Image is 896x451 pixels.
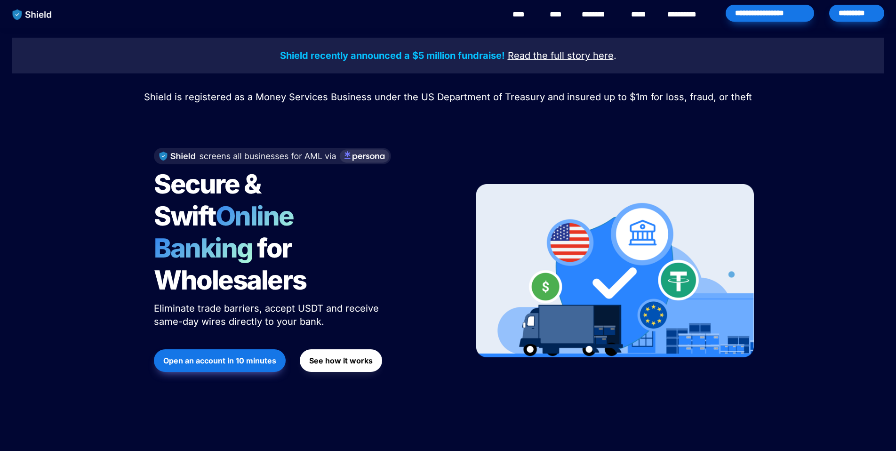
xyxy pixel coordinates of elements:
[508,51,590,61] a: Read the full story
[300,345,382,377] a: See how it works
[508,50,590,61] u: Read the full story
[300,349,382,372] button: See how it works
[614,50,616,61] span: .
[154,349,286,372] button: Open an account in 10 minutes
[8,5,56,24] img: website logo
[154,168,265,232] span: Secure & Swift
[309,356,373,365] strong: See how it works
[154,200,303,264] span: Online Banking
[280,50,505,61] strong: Shield recently announced a $5 million fundraise!
[593,50,614,61] u: here
[163,356,276,365] strong: Open an account in 10 minutes
[154,303,382,327] span: Eliminate trade barriers, accept USDT and receive same-day wires directly to your bank.
[144,91,752,103] span: Shield is registered as a Money Services Business under the US Department of Treasury and insured...
[154,345,286,377] a: Open an account in 10 minutes
[593,51,614,61] a: here
[154,232,306,296] span: for Wholesalers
